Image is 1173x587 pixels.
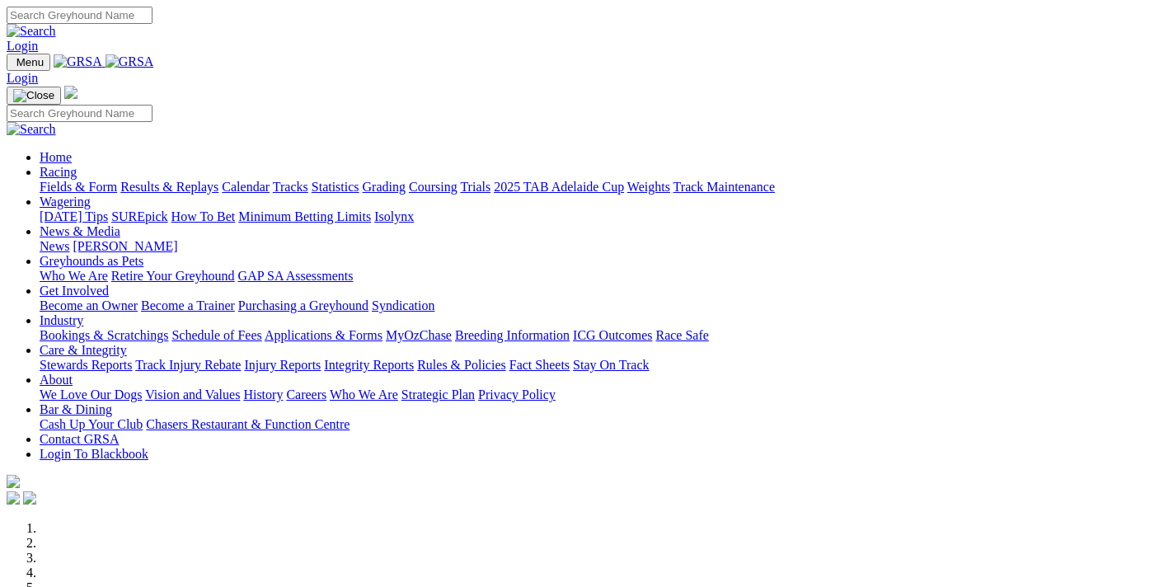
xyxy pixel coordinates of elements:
[40,358,132,372] a: Stewards Reports
[7,24,56,39] img: Search
[509,358,570,372] a: Fact Sheets
[40,447,148,461] a: Login To Blackbook
[40,387,142,402] a: We Love Our Dogs
[330,387,398,402] a: Who We Are
[417,358,506,372] a: Rules & Policies
[40,373,73,387] a: About
[7,105,152,122] input: Search
[40,209,1166,224] div: Wagering
[16,56,44,68] span: Menu
[13,89,54,102] img: Close
[111,209,167,223] a: SUREpick
[238,269,354,283] a: GAP SA Assessments
[478,387,556,402] a: Privacy Policy
[40,224,120,238] a: News & Media
[7,39,38,53] a: Login
[7,122,56,137] img: Search
[374,209,414,223] a: Isolynx
[7,54,50,71] button: Toggle navigation
[312,180,359,194] a: Statistics
[409,180,457,194] a: Coursing
[222,180,270,194] a: Calendar
[460,180,490,194] a: Trials
[40,402,112,416] a: Bar & Dining
[655,328,708,342] a: Race Safe
[171,328,261,342] a: Schedule of Fees
[40,387,1166,402] div: About
[673,180,775,194] a: Track Maintenance
[106,54,154,69] img: GRSA
[40,432,119,446] a: Contact GRSA
[73,239,177,253] a: [PERSON_NAME]
[120,180,218,194] a: Results & Replays
[372,298,434,312] a: Syndication
[238,298,368,312] a: Purchasing a Greyhound
[40,284,109,298] a: Get Involved
[40,195,91,209] a: Wagering
[40,180,1166,195] div: Racing
[244,358,321,372] a: Injury Reports
[40,417,143,431] a: Cash Up Your Club
[40,269,108,283] a: Who We Are
[141,298,235,312] a: Become a Trainer
[111,269,235,283] a: Retire Your Greyhound
[455,328,570,342] a: Breeding Information
[40,254,143,268] a: Greyhounds as Pets
[7,87,61,105] button: Toggle navigation
[40,180,117,194] a: Fields & Form
[135,358,241,372] a: Track Injury Rebate
[40,150,72,164] a: Home
[40,209,108,223] a: [DATE] Tips
[573,358,649,372] a: Stay On Track
[40,269,1166,284] div: Greyhounds as Pets
[40,328,1166,343] div: Industry
[238,209,371,223] a: Minimum Betting Limits
[40,328,168,342] a: Bookings & Scratchings
[171,209,236,223] a: How To Bet
[40,298,138,312] a: Become an Owner
[40,417,1166,432] div: Bar & Dining
[7,491,20,505] img: facebook.svg
[7,7,152,24] input: Search
[7,475,20,488] img: logo-grsa-white.png
[243,387,283,402] a: History
[265,328,382,342] a: Applications & Forms
[386,328,452,342] a: MyOzChase
[40,358,1166,373] div: Care & Integrity
[7,71,38,85] a: Login
[324,358,414,372] a: Integrity Reports
[573,328,652,342] a: ICG Outcomes
[286,387,326,402] a: Careers
[40,313,83,327] a: Industry
[40,239,69,253] a: News
[64,86,77,99] img: logo-grsa-white.png
[40,165,77,179] a: Racing
[627,180,670,194] a: Weights
[23,491,36,505] img: twitter.svg
[40,298,1166,313] div: Get Involved
[363,180,406,194] a: Grading
[146,417,350,431] a: Chasers Restaurant & Function Centre
[401,387,475,402] a: Strategic Plan
[54,54,102,69] img: GRSA
[145,387,240,402] a: Vision and Values
[494,180,624,194] a: 2025 TAB Adelaide Cup
[273,180,308,194] a: Tracks
[40,343,127,357] a: Care & Integrity
[40,239,1166,254] div: News & Media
